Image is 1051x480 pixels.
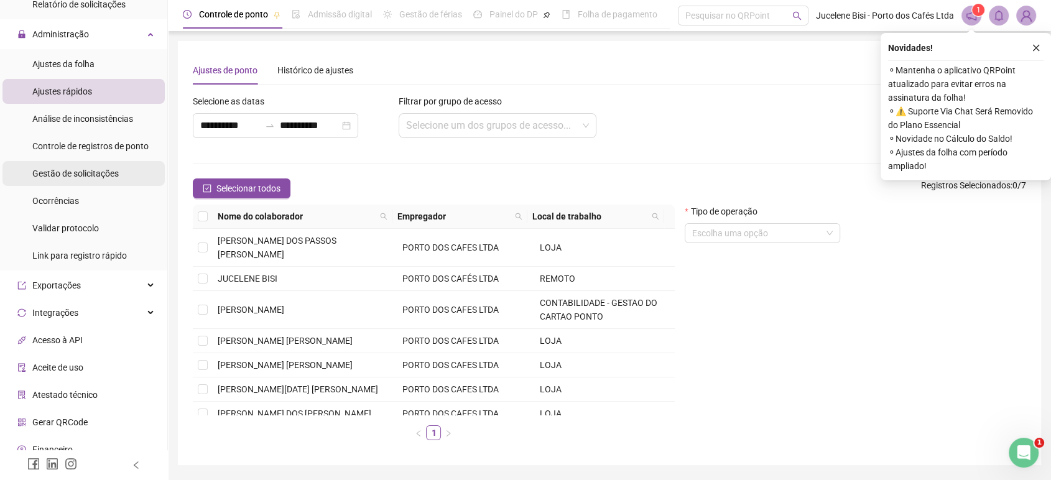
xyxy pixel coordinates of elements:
[685,205,765,218] label: Tipo de operação
[399,95,510,108] label: Filtrar por grupo de acesso
[402,384,499,394] span: PORTO DOS CAFES LTDA
[402,408,499,418] span: PORTO DOS CAFES LTDA
[652,213,659,220] span: search
[512,207,525,226] span: search
[445,430,452,437] span: right
[972,4,984,16] sup: 1
[515,213,522,220] span: search
[218,305,284,315] span: [PERSON_NAME]
[792,11,802,21] span: search
[32,362,83,372] span: Aceite de uso
[46,458,58,470] span: linkedin
[532,210,647,223] span: Local de trabalho
[1032,44,1040,52] span: close
[426,425,441,440] li: 1
[578,9,657,19] span: Folha de pagamento
[17,363,26,372] span: audit
[132,461,141,469] span: left
[17,336,26,344] span: api
[543,11,550,19] span: pushpin
[265,121,275,131] span: swap-right
[218,236,336,259] span: [PERSON_NAME] DOS PASSOS [PERSON_NAME]
[193,95,272,108] label: Selecione as datas
[402,360,499,370] span: PORTO DOS CAFES LTDA
[65,458,77,470] span: instagram
[17,445,26,454] span: dollar
[816,9,954,22] span: Jucelene Bisi - Porto dos Cafés Ltda
[17,308,26,317] span: sync
[292,10,300,19] span: file-done
[32,196,79,206] span: Ocorrências
[32,114,133,124] span: Análise de inconsistências
[1017,6,1035,25] img: 84457
[32,280,81,290] span: Exportações
[32,335,83,345] span: Acesso à API
[888,41,933,55] span: Novidades !
[411,425,426,440] li: Página anterior
[218,210,375,223] span: Nome do colaborador
[183,10,192,19] span: clock-circle
[888,63,1044,104] span: ⚬ Mantenha o aplicativo QRPoint atualizado para evitar erros na assinatura da folha!
[415,430,422,437] span: left
[383,10,392,19] span: sun
[17,30,26,39] span: lock
[199,9,268,19] span: Controle de ponto
[32,445,73,455] span: Financeiro
[540,274,575,284] span: REMOTO
[193,178,290,198] button: Selecionar todos
[203,184,211,193] span: check-square
[540,298,657,321] span: CONTABILIDADE - GESTAO DO CARTAO PONTO
[32,141,149,151] span: Controle de registros de ponto
[265,121,275,131] span: to
[473,10,482,19] span: dashboard
[218,336,353,346] span: [PERSON_NAME] [PERSON_NAME]
[380,213,387,220] span: search
[427,426,440,440] a: 1
[1009,438,1039,468] iframe: Intercom live chat
[888,132,1044,145] span: ⚬ Novidade no Cálculo do Saldo!
[32,86,92,96] span: Ajustes rápidos
[308,9,372,19] span: Admissão digital
[489,9,538,19] span: Painel do DP
[32,59,95,69] span: Ajustes da folha
[966,10,977,21] span: notification
[921,180,1011,190] span: Registros Selecionados
[216,182,280,195] span: Selecionar todos
[377,207,390,226] span: search
[402,274,499,284] span: PORTO DOS CAFÉS LTDA
[921,178,1026,198] span: : 0 / 7
[32,29,89,39] span: Administração
[402,336,499,346] span: PORTO DOS CAFES LTDA
[1034,438,1044,448] span: 1
[993,10,1004,21] span: bell
[540,336,562,346] span: LOJA
[32,168,119,178] span: Gestão de solicitações
[32,223,99,233] span: Validar protocolo
[17,418,26,427] span: qrcode
[441,425,456,440] button: right
[32,390,98,400] span: Atestado técnico
[17,281,26,290] span: export
[888,145,1044,173] span: ⚬ Ajustes da folha com período ampliado!
[17,390,26,399] span: solution
[540,408,562,418] span: LOJA
[32,417,88,427] span: Gerar QRCode
[649,207,662,226] span: search
[399,9,462,19] span: Gestão de férias
[540,360,562,370] span: LOJA
[218,360,353,370] span: [PERSON_NAME] [PERSON_NAME]
[27,458,40,470] span: facebook
[976,6,981,14] span: 1
[411,425,426,440] button: left
[273,11,280,19] span: pushpin
[218,408,371,418] span: [PERSON_NAME] DOS [PERSON_NAME]
[402,242,499,252] span: PORTO DOS CAFES LTDA
[888,104,1044,132] span: ⚬ ⚠️ Suporte Via Chat Será Removido do Plano Essencial
[32,308,78,318] span: Integrações
[397,210,509,223] span: Empregador
[218,384,378,394] span: [PERSON_NAME][DATE] [PERSON_NAME]
[218,274,277,284] span: JUCELENE BISI
[540,242,562,252] span: LOJA
[441,425,456,440] li: Próxima página
[32,251,127,261] span: Link para registro rápido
